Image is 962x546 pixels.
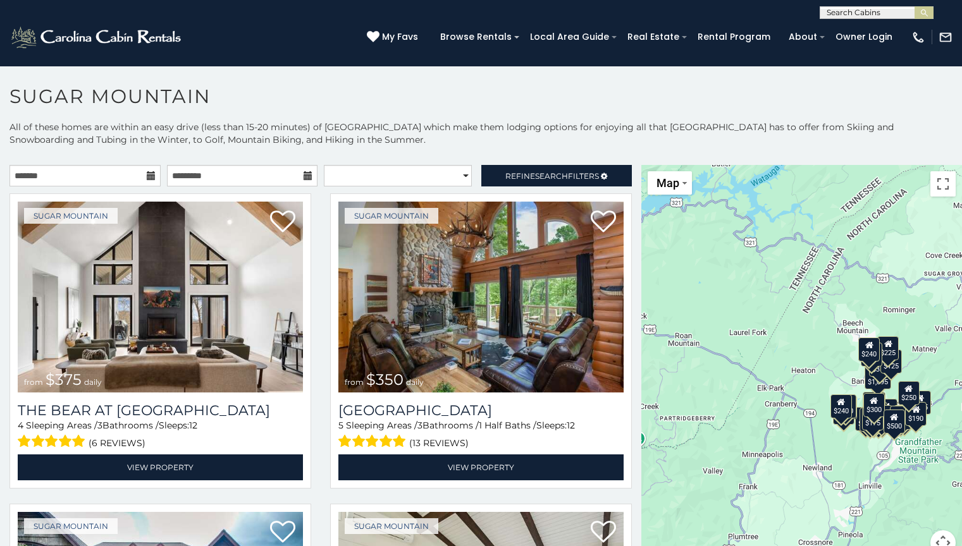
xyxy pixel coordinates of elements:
[366,370,404,389] span: $350
[481,165,632,186] a: RefineSearchFilters
[505,171,599,181] span: Refine Filters
[909,391,930,415] div: $155
[338,202,624,392] a: Grouse Moor Lodge from $350 daily
[875,399,897,423] div: $200
[863,392,885,416] div: $265
[930,171,956,197] button: Toggle fullscreen view
[939,30,953,44] img: mail-regular-white.png
[270,519,295,546] a: Add to favorites
[835,396,856,420] div: $225
[18,402,303,419] h3: The Bear At Sugar Mountain
[648,171,692,195] button: Change map style
[382,30,418,44] span: My Favs
[270,209,295,236] a: Add to favorites
[338,202,624,392] img: Grouse Moor Lodge
[591,209,616,236] a: Add to favorites
[877,336,899,360] div: $225
[862,392,884,416] div: $190
[861,406,883,430] div: $175
[417,420,422,431] span: 3
[24,518,118,534] a: Sugar Mountain
[97,420,102,431] span: 3
[338,420,343,431] span: 5
[905,402,927,426] div: $190
[829,27,899,47] a: Owner Login
[889,406,911,430] div: $195
[863,393,884,417] div: $300
[657,176,679,190] span: Map
[18,202,303,392] img: The Bear At Sugar Mountain
[84,377,102,387] span: daily
[535,171,568,181] span: Search
[18,420,23,431] span: 4
[338,454,624,480] a: View Property
[567,420,575,431] span: 12
[9,25,185,50] img: White-1-2.png
[880,349,901,373] div: $125
[18,454,303,480] a: View Property
[883,409,904,434] div: $500
[621,27,686,47] a: Real Estate
[782,27,823,47] a: About
[524,27,615,47] a: Local Area Guide
[345,377,364,387] span: from
[897,381,919,405] div: $250
[189,420,197,431] span: 12
[911,30,925,44] img: phone-regular-white.png
[691,27,777,47] a: Rental Program
[345,208,438,224] a: Sugar Mountain
[591,519,616,546] a: Add to favorites
[18,419,303,451] div: Sleeping Areas / Bathrooms / Sleeps:
[409,435,469,451] span: (13 reviews)
[406,377,424,387] span: daily
[434,27,518,47] a: Browse Rentals
[338,402,624,419] h3: Grouse Moor Lodge
[46,370,82,389] span: $375
[24,377,43,387] span: from
[830,394,851,418] div: $240
[858,337,880,361] div: $240
[860,343,882,367] div: $170
[834,394,856,418] div: $210
[345,518,438,534] a: Sugar Mountain
[24,208,118,224] a: Sugar Mountain
[89,435,145,451] span: (6 reviews)
[860,408,881,432] div: $155
[864,365,891,389] div: $1,095
[338,402,624,419] a: [GEOGRAPHIC_DATA]
[338,419,624,451] div: Sleeping Areas / Bathrooms / Sleeps:
[18,202,303,392] a: The Bear At Sugar Mountain from $375 daily
[18,402,303,419] a: The Bear At [GEOGRAPHIC_DATA]
[367,30,421,44] a: My Favs
[479,420,536,431] span: 1 Half Baths /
